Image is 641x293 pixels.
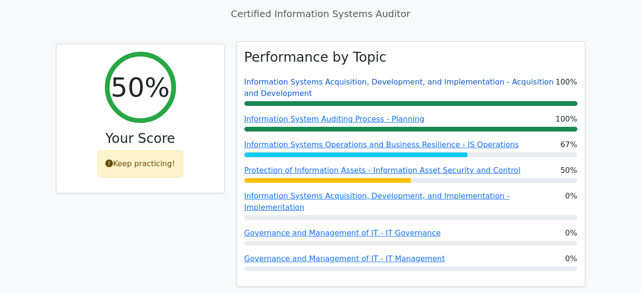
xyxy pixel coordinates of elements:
[97,150,183,178] div: Keep practicing!
[565,227,577,239] span: 0%
[556,113,577,125] span: 100%
[565,253,577,265] span: 0%
[244,49,387,66] h3: Performance by Topic
[244,77,554,98] a: Information Systems Acquisition, Development, and Implementation - Acquisition and Development
[244,140,519,149] a: Information Systems Operations and Business Resilience - IS Operations
[244,228,441,237] a: Governance and Management of IT - IT Governance
[64,131,217,147] h3: Your Score
[244,114,425,123] a: Information System Auditing Process - Planning
[560,139,577,151] span: 67%
[556,76,577,99] span: 100%
[56,7,585,21] p: Certified Information Systems Auditor
[244,166,521,175] a: Protection of Information Assets - Information Asset Security and Control
[244,254,445,263] a: Governance and Management of IT - IT Management
[565,190,577,213] span: 0%
[560,165,577,176] span: 50%
[111,71,169,103] h2: 50%
[244,191,510,212] a: Information Systems Acquisition, Development, and Implementation - Implementation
